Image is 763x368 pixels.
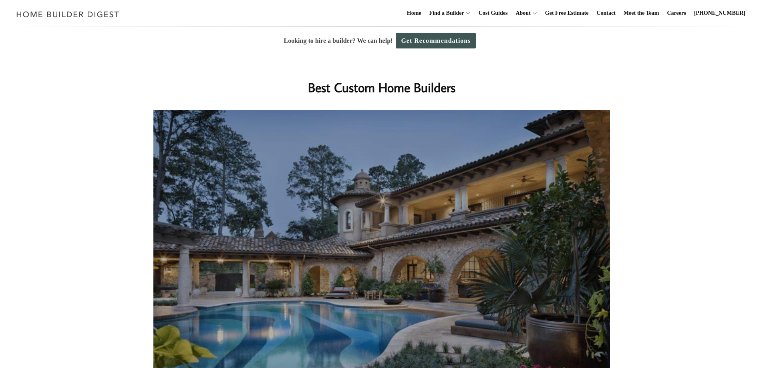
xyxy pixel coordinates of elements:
img: Home Builder Digest [13,6,123,22]
a: Meet the Team [620,0,662,26]
a: Get Free Estimate [542,0,592,26]
a: [PHONE_NUMBER] [691,0,749,26]
a: Find a Builder [426,0,464,26]
a: Contact [593,0,618,26]
a: Get Recommendations [396,33,476,48]
a: Cost Guides [475,0,511,26]
a: Careers [664,0,689,26]
a: About [512,0,530,26]
h1: Best Custom Home Builders [222,78,542,97]
a: Home [404,0,425,26]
